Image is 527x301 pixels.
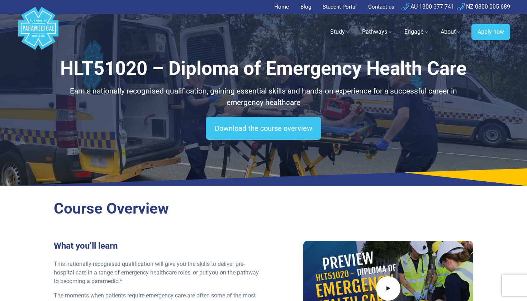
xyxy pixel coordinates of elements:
[400,22,433,42] a: Engage
[457,3,510,10] a: NZ 0800 005 689
[402,3,454,10] a: AU 1300 377 741
[54,57,473,80] h1: HLT51020 – Diploma of Emergency Health Care
[471,24,510,40] a: Apply now
[54,86,473,108] p: Earn a nationally recognised qualification, gaining essential skills and hands-on experience for ...
[326,22,355,42] a: Study
[17,14,60,50] a: Australian Paramedical College
[54,241,259,251] h3: What you’ll learn
[358,22,397,42] a: Pathways
[54,200,473,218] h2: Course Overview
[54,260,259,286] p: This nationally recognised qualification will give you the skills to deliver pre-hospital care in...
[436,22,466,42] a: About
[206,117,321,140] a: Download the course overview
